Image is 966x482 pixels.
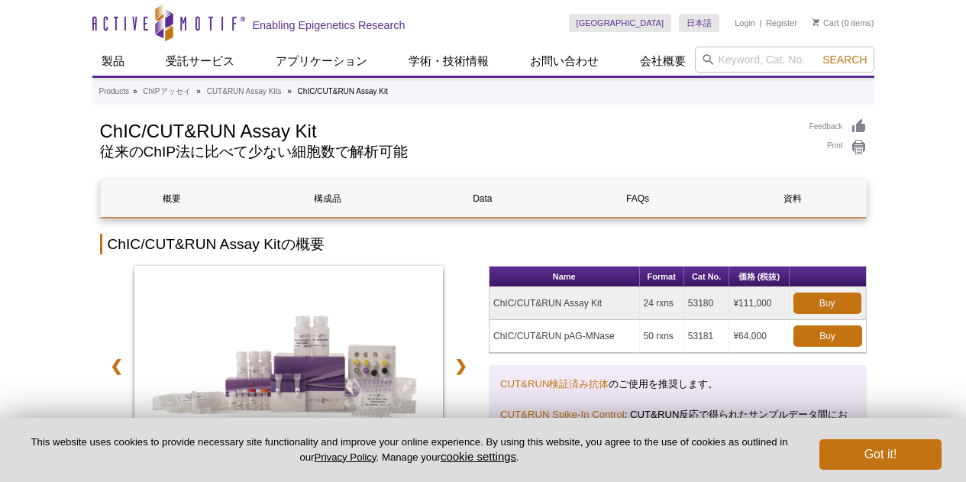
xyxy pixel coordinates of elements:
[101,180,244,217] a: 概要
[298,87,388,95] li: ChIC/CUT&RUN Assay Kit
[207,85,282,99] a: CUT&RUN Assay Kits
[684,287,730,320] td: 53180
[500,377,855,392] p: のご使用を推奨します。
[500,378,609,390] a: CUT&RUN検証済み抗体
[143,85,190,99] a: ChIPアッセイ
[566,180,709,217] a: FAQs
[256,180,399,217] a: 構成品
[640,320,684,353] td: 50 rxns
[809,118,867,135] a: Feedback
[793,325,862,347] a: Buy
[92,47,134,76] a: 製品
[314,451,376,463] a: Privacy Policy
[100,234,867,254] h2: ChIC/CUT&RUN Assay Kitの概要
[809,139,867,156] a: Print
[822,53,867,66] span: Search
[500,409,625,420] a: CUT&RUN Spike-In Control
[813,18,839,28] a: Cart
[640,287,684,320] td: 24 rxns
[569,14,672,32] a: [GEOGRAPHIC_DATA]
[411,180,554,217] a: Data
[818,53,871,66] button: Search
[157,47,244,76] a: 受託サービス
[729,267,789,287] th: 価格 (税抜)
[399,47,498,76] a: 学術・技術情報
[640,267,684,287] th: Format
[133,87,137,95] li: »
[444,348,477,383] a: ❯
[100,118,794,141] h1: ChIC/CUT&RUN Assay Kit
[287,87,292,95] li: »
[489,267,640,287] th: Name
[793,293,861,314] a: Buy
[813,18,819,26] img: Your Cart
[100,348,133,383] a: ❮
[813,14,874,32] li: (0 items)
[721,180,864,217] a: 資料
[134,266,444,472] img: ChIC/CUT&RUN Assay Kit
[24,435,794,464] p: This website uses cookies to provide necessary site functionality and improve your online experie...
[489,320,640,353] td: ChIC/CUT&RUN pAG-MNase
[819,439,942,470] button: Got it!
[679,14,719,32] a: 日本語
[735,18,755,28] a: Login
[441,450,516,463] button: cookie settings
[267,47,376,76] a: アプリケーション
[134,266,444,477] a: ChIC/CUT&RUN Assay Kit
[631,47,695,76] a: 会社概要
[100,145,794,159] h2: 従来のChIP法に比べて少ない細胞数で解析可能
[729,320,789,353] td: ¥64,000
[500,407,855,438] p: : CUT&RUN反応で得られたサンプルデータ間における比較解析の信頼性を高める標準化試薬
[729,287,789,320] td: ¥111,000
[684,267,730,287] th: Cat No.
[521,47,608,76] a: お問い合わせ
[253,18,405,32] h2: Enabling Epigenetics Research
[196,87,201,95] li: »
[760,14,762,32] li: |
[684,320,730,353] td: 53181
[766,18,797,28] a: Register
[489,287,640,320] td: ChIC/CUT&RUN Assay Kit
[695,47,874,73] input: Keyword, Cat. No.
[99,85,129,99] a: Products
